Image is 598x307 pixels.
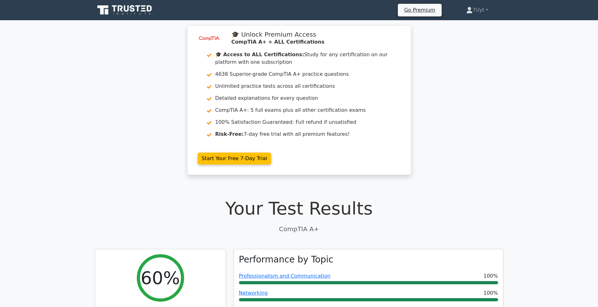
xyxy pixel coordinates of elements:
[95,198,503,219] h1: Your Test Results
[141,267,180,288] h2: 60%
[484,272,498,280] span: 100%
[239,273,331,279] a: Professionalism and Communication
[239,254,334,265] h3: Performance by Topic
[484,289,498,297] span: 100%
[239,290,268,296] a: Networking
[400,6,439,14] a: Go Premium
[95,224,503,234] p: CompTIA A+
[198,153,271,165] a: Start Your Free 7-Day Trial
[451,4,503,16] a: 7Uyt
